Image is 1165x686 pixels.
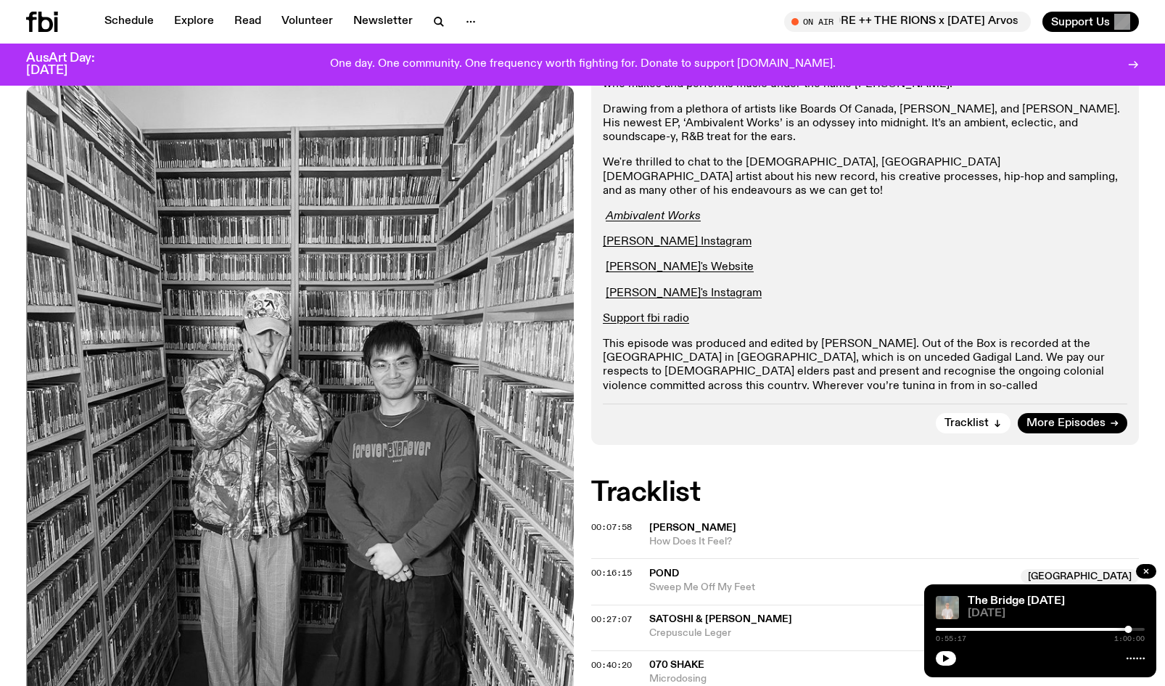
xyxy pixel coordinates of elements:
span: Microdosing [649,672,1139,686]
span: Tracklist [944,418,989,429]
a: Volunteer [273,12,342,32]
span: [DATE] [968,608,1145,619]
a: [PERSON_NAME]'s Website [606,261,754,273]
a: [PERSON_NAME]'s Instagram [606,287,762,299]
p: We're thrilled to chat to the [DEMOGRAPHIC_DATA], [GEOGRAPHIC_DATA][DEMOGRAPHIC_DATA] artist abou... [603,156,1127,198]
a: Newsletter [345,12,421,32]
h3: AusArt Day: [DATE] [26,52,119,77]
span: Crepuscule Leger [649,626,1139,640]
button: 00:07:58 [591,523,632,531]
button: 00:27:07 [591,616,632,624]
span: More Episodes [1026,418,1106,429]
a: Schedule [96,12,162,32]
a: Ambivalent Works [606,211,701,222]
p: One day. One community. One frequency worth fighting for. Donate to support [DOMAIN_NAME]. [330,58,836,71]
span: Sweep Me Off My Feet [649,581,1012,595]
button: 00:40:20 [591,661,632,669]
h2: Tracklist [591,480,1139,506]
button: Support Us [1042,12,1139,32]
span: How Does It Feel? [649,535,1139,549]
span: Support Us [1051,15,1110,28]
button: 00:16:15 [591,569,632,577]
button: Tracklist [936,413,1010,433]
p: This episode was produced and edited by [PERSON_NAME]. Out of the Box is recorded at the [GEOGRAP... [603,338,1127,407]
span: 00:40:20 [591,659,632,671]
img: Mara stands in front of a frosted glass wall wearing a cream coloured t-shirt and black glasses. ... [936,596,959,619]
span: 070 Shake [649,660,704,670]
a: Read [226,12,270,32]
span: 00:07:58 [591,521,632,533]
a: [PERSON_NAME] Instagram [603,236,752,248]
span: 00:27:07 [591,613,632,625]
span: 0:55:17 [936,635,966,642]
span: [PERSON_NAME] [649,523,736,533]
button: On AirCONVENIENCE STORE ++ THE RIONS x [DATE] Arvos [784,12,1031,32]
p: Drawing from a plethora of artists like Boards Of Canada, [PERSON_NAME], and [PERSON_NAME]. His n... [603,103,1127,145]
a: Support fbi radio [603,313,689,324]
a: Explore [165,12,223,32]
span: 00:16:15 [591,567,632,579]
a: The Bridge [DATE] [968,595,1065,607]
a: More Episodes [1018,413,1127,433]
span: Pond [649,568,679,579]
span: 1:00:00 [1114,635,1145,642]
span: [GEOGRAPHIC_DATA] [1021,569,1139,584]
span: Satoshi & [PERSON_NAME] [649,614,792,624]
